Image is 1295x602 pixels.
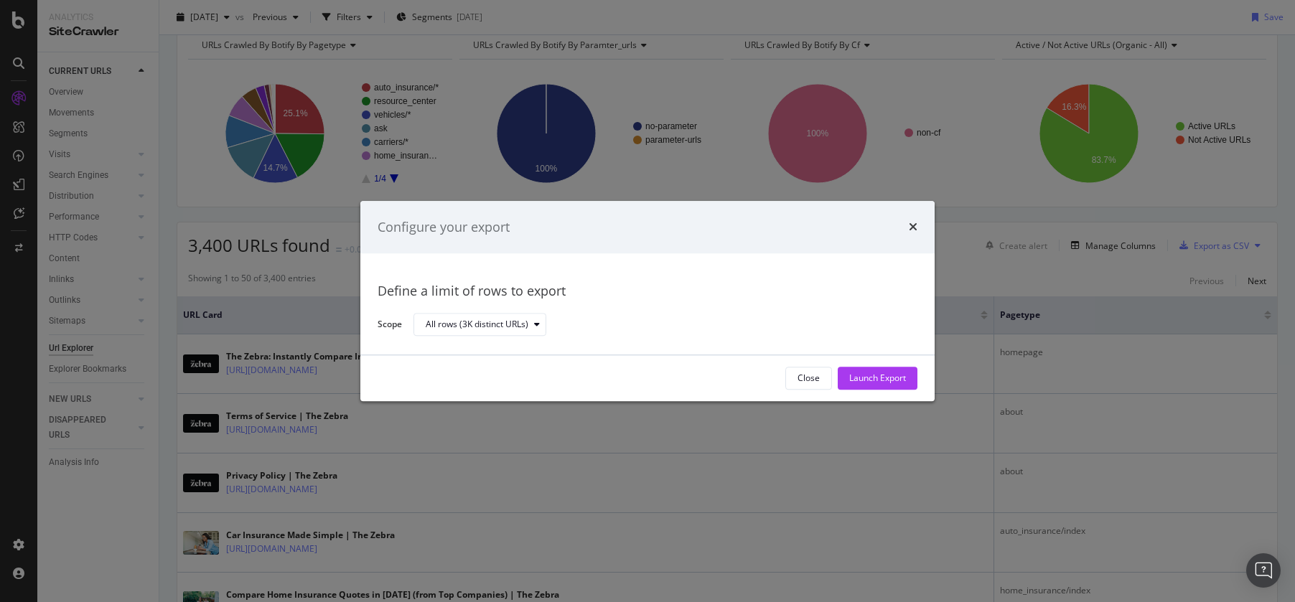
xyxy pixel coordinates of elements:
div: modal [360,201,935,401]
button: Close [785,367,832,390]
div: times [909,218,917,237]
button: All rows (3K distinct URLs) [413,314,546,337]
div: All rows (3K distinct URLs) [426,321,528,329]
button: Launch Export [838,367,917,390]
div: Launch Export [849,372,906,385]
div: Close [798,372,820,385]
label: Scope [378,318,402,334]
div: Configure your export [378,218,510,237]
div: Define a limit of rows to export [378,283,917,301]
div: Open Intercom Messenger [1246,553,1281,588]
